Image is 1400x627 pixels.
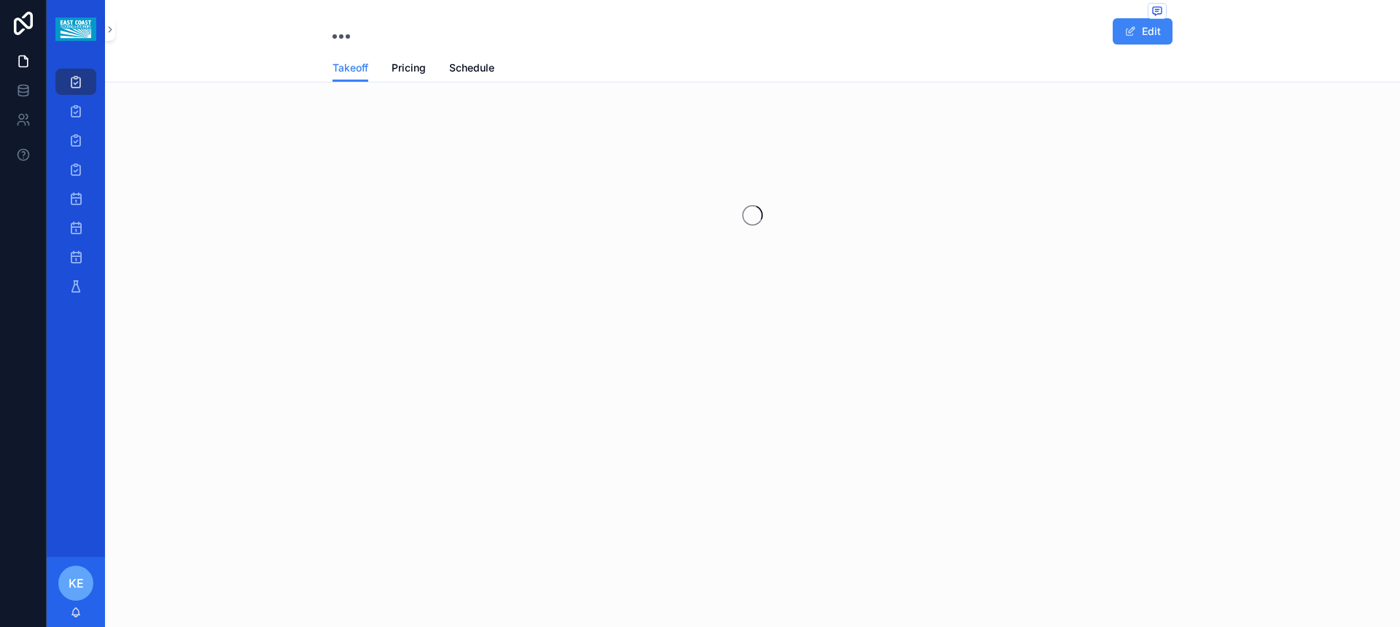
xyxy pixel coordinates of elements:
[392,55,426,84] a: Pricing
[55,18,96,41] img: App logo
[449,55,494,84] a: Schedule
[69,574,84,592] span: KE
[392,61,426,75] span: Pricing
[332,55,368,82] a: Takeoff
[449,61,494,75] span: Schedule
[1113,18,1172,45] button: Edit
[332,61,368,75] span: Takeoff
[47,58,105,318] div: scrollable content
